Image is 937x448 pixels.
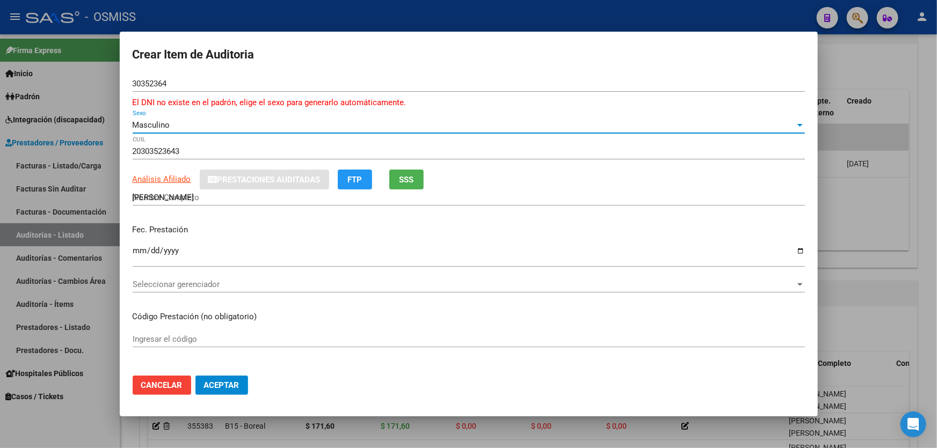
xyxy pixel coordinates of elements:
button: FTP [338,170,372,189]
div: Open Intercom Messenger [900,412,926,437]
button: Aceptar [195,376,248,395]
p: El DNI no existe en el padrón, elige el sexo para generarlo automáticamente. [133,97,805,109]
button: Prestaciones Auditadas [200,170,329,189]
h2: Crear Item de Auditoria [133,45,805,65]
span: FTP [347,175,362,185]
span: Cancelar [141,380,183,390]
span: Prestaciones Auditadas [217,175,321,185]
p: Código Prestación (no obligatorio) [133,311,805,323]
span: Masculino [133,120,170,130]
span: Seleccionar gerenciador [133,280,795,289]
span: Análisis Afiliado [133,174,191,184]
span: Aceptar [204,380,239,390]
button: Cancelar [133,376,191,395]
span: SSS [399,175,413,185]
button: SSS [389,170,424,189]
p: Fec. Prestación [133,224,805,236]
p: Precio [133,365,805,377]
